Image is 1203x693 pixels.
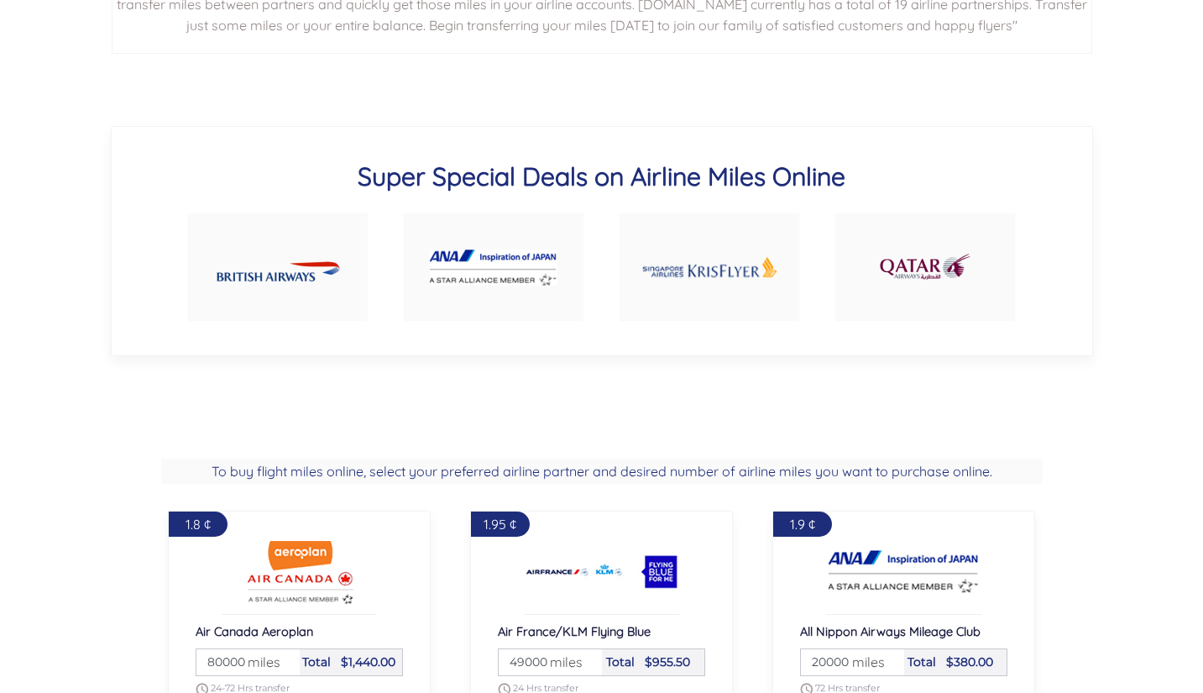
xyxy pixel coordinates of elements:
img: Buy Air Canada Aeroplan Airline miles online [224,538,375,606]
span: Total [606,654,635,669]
img: Buy Air France/KLM Flying Blue Airline miles online [526,538,677,606]
img: Buy All Nippon Airways Mileage Club Airline miles online [829,538,980,606]
img: Buy Qatar airline miles online [878,244,972,290]
img: Buy ANA airline miles online [430,249,557,286]
span: $1,440.00 [341,654,395,669]
img: Buy KrisFlyer Singapore airline miles online [641,235,777,300]
span: 1.9 ¢ [790,516,815,533]
span: Total [907,654,936,669]
span: Total [302,654,331,669]
h3: Super Special Deals on Airline Miles Online [170,160,1033,192]
span: miles [844,652,885,672]
span: $955.50 [645,654,690,669]
span: miles [541,652,583,672]
img: Buy British Airways airline miles online [217,247,340,288]
h2: To buy flight miles online, select your preferred airline partner and desired number of airline m... [161,459,1043,484]
span: Air France/KLM Flying Blue [498,623,651,639]
span: Air Canada Aeroplan [196,623,313,639]
span: 1.95 ¢ [484,516,516,533]
span: 1.8 ¢ [186,516,211,533]
span: $380.00 [946,654,993,669]
span: All Nippon Airways Mileage Club [800,623,981,639]
span: miles [239,652,280,672]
